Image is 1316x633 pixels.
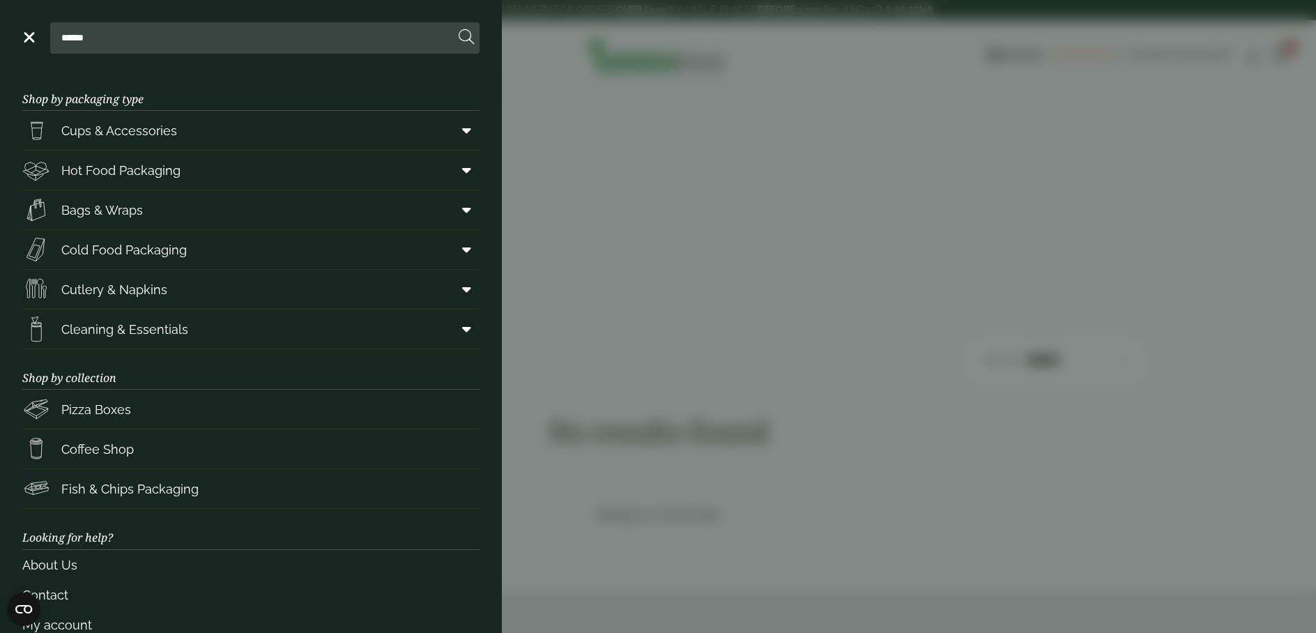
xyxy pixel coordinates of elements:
[7,593,40,626] button: Open CMP widget
[61,320,188,339] span: Cleaning & Essentials
[22,429,480,468] a: Coffee Shop
[61,121,177,140] span: Cups & Accessories
[22,390,480,429] a: Pizza Boxes
[61,400,131,419] span: Pizza Boxes
[22,475,50,503] img: FishNchip_box.svg
[22,190,480,229] a: Bags & Wraps
[22,236,50,264] img: Sandwich_box.svg
[22,435,50,463] img: HotDrink_paperCup.svg
[22,230,480,269] a: Cold Food Packaging
[22,270,480,309] a: Cutlery & Napkins
[22,310,480,349] a: Cleaning & Essentials
[22,395,50,423] img: Pizza_boxes.svg
[22,550,480,580] a: About Us
[22,111,480,150] a: Cups & Accessories
[22,315,50,343] img: open-wipe.svg
[61,480,199,498] span: Fish & Chips Packaging
[61,280,167,299] span: Cutlery & Napkins
[61,241,187,259] span: Cold Food Packaging
[22,509,480,549] h3: Looking for help?
[61,201,143,220] span: Bags & Wraps
[22,156,50,184] img: Deli_box.svg
[61,440,134,459] span: Coffee Shop
[22,116,50,144] img: PintNhalf_cup.svg
[22,580,480,610] a: Contact
[22,469,480,508] a: Fish & Chips Packaging
[22,70,480,111] h3: Shop by packaging type
[22,151,480,190] a: Hot Food Packaging
[22,349,480,390] h3: Shop by collection
[22,196,50,224] img: Paper_carriers.svg
[22,275,50,303] img: Cutlery.svg
[61,161,181,180] span: Hot Food Packaging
